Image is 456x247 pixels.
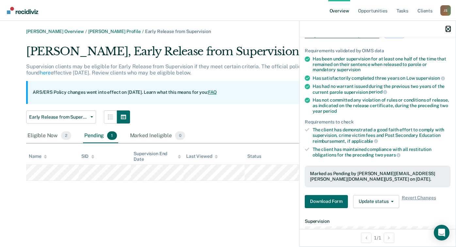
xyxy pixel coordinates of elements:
[29,154,47,159] div: Name
[29,114,88,120] span: Early Release from Supervision
[300,229,456,246] div: 1 / 1
[145,29,211,34] span: Early Release from Supervision
[305,119,450,125] div: Requirements to check
[26,45,368,63] div: [PERSON_NAME], Early Release from Supervision
[440,5,451,16] button: Profile dropdown button
[434,225,449,240] div: Open Intercom Messenger
[361,233,371,243] button: Previous Opportunity
[83,129,118,143] div: Pending
[353,195,399,208] button: Update status
[141,29,145,34] span: /
[107,131,117,140] span: 1
[369,89,387,94] span: period
[26,129,73,143] div: Eligible Now
[305,48,450,54] div: Requirements validated by OIMS data
[313,56,450,73] div: Has been under supervision for at least one half of the time that remained on their sentence when...
[26,63,332,76] p: Supervision clients may be eligible for Early Release from Supervision if they meet certain crite...
[81,154,95,159] div: SID
[26,29,84,34] a: [PERSON_NAME] Overview
[40,70,50,76] a: here
[313,127,450,144] div: The client has demonstrated a good faith effort to comply with supervision, crime victim fees and...
[402,195,436,208] span: Revert Changes
[440,5,451,16] div: J S
[208,90,217,95] a: FAQ
[7,7,38,14] img: Recidiviz
[61,131,71,140] span: 2
[186,154,218,159] div: Last Viewed
[384,233,394,243] button: Next Opportunity
[305,195,348,208] button: Download Form
[313,97,450,114] div: Has not committed any violation of rules or conditions of release, as indicated on the release ce...
[305,219,450,224] dt: Supervision
[33,89,217,96] p: ARS/ERS Policy changes went into effect on [DATE]. Learn what this means for you:
[129,129,187,143] div: Marked Ineligible
[310,171,445,182] div: Marked as Pending by [PERSON_NAME][EMAIL_ADDRESS][PERSON_NAME][DOMAIN_NAME][US_STATE] on [DATE].
[84,29,88,34] span: /
[384,152,400,157] span: years
[313,147,450,158] div: The client has maintained compliance with all restitution obligations for the preceding two
[247,154,261,159] div: Status
[416,75,445,81] span: supervision
[351,139,378,144] span: applicable
[88,29,141,34] a: [PERSON_NAME] Profile
[337,67,361,72] span: supervision
[323,108,336,114] span: period
[305,195,350,208] a: Navigate to form link
[134,151,181,162] div: Supervision End Date
[175,131,185,140] span: 0
[313,75,450,81] div: Has satisfactorily completed three years on Low
[313,84,450,95] div: Has had no warrant issued during the previous two years of the current parole supervision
